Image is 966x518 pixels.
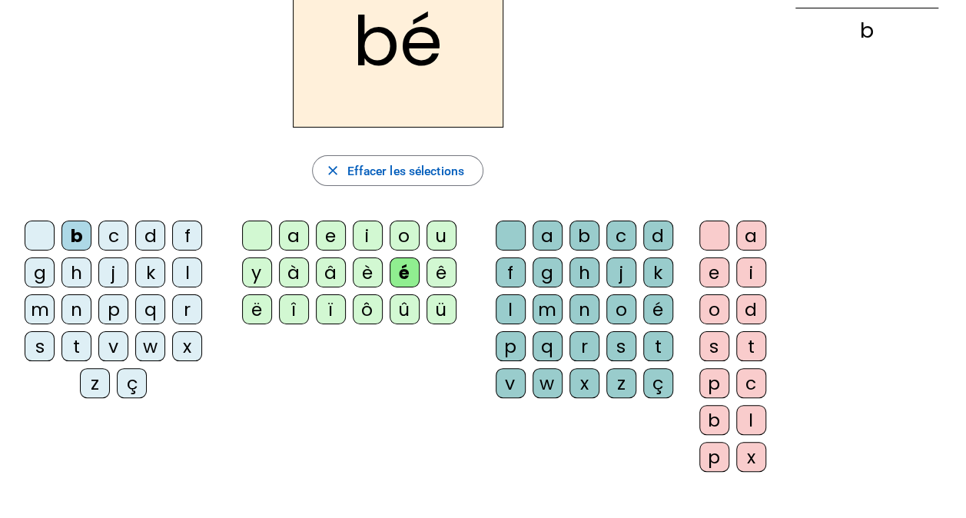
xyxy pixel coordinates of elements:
div: g [533,257,563,287]
div: ê [427,257,456,287]
div: î [279,294,309,324]
div: d [643,221,673,251]
div: t [736,331,766,361]
div: j [606,257,636,287]
div: s [25,331,55,361]
div: h [61,257,91,287]
div: o [606,294,636,324]
div: u [427,221,456,251]
div: p [699,368,729,398]
div: b [699,405,729,435]
div: v [496,368,526,398]
div: m [25,294,55,324]
div: s [699,331,729,361]
div: e [699,257,729,287]
div: q [533,331,563,361]
div: x [736,442,766,472]
div: r [172,294,202,324]
div: a [533,221,563,251]
div: l [736,405,766,435]
div: ü [427,294,456,324]
div: ç [117,368,147,398]
div: i [736,257,766,287]
div: â [316,257,346,287]
div: c [606,221,636,251]
div: j [98,257,128,287]
div: z [80,368,110,398]
div: l [496,294,526,324]
div: v [98,331,128,361]
div: r [569,331,599,361]
div: s [606,331,636,361]
div: f [496,257,526,287]
div: û [390,294,420,324]
div: e [316,221,346,251]
div: b [795,20,938,41]
div: w [135,331,165,361]
div: k [643,257,673,287]
div: i [353,221,383,251]
div: ô [353,294,383,324]
mat-icon: close [325,163,340,178]
div: w [533,368,563,398]
div: p [699,442,729,472]
div: d [135,221,165,251]
div: f [172,221,202,251]
div: x [569,368,599,398]
div: é [390,257,420,287]
div: è [353,257,383,287]
div: p [496,331,526,361]
div: n [569,294,599,324]
div: o [699,294,729,324]
div: x [172,331,202,361]
div: l [172,257,202,287]
div: é [643,294,673,324]
div: k [135,257,165,287]
div: z [606,368,636,398]
div: n [61,294,91,324]
div: t [643,331,673,361]
div: p [98,294,128,324]
div: h [569,257,599,287]
div: q [135,294,165,324]
div: c [736,368,766,398]
div: o [390,221,420,251]
div: b [569,221,599,251]
div: m [533,294,563,324]
div: b [61,221,91,251]
div: y [242,257,272,287]
div: a [736,221,766,251]
div: c [98,221,128,251]
span: Effacer les sélections [347,161,463,181]
div: a [279,221,309,251]
div: t [61,331,91,361]
div: ë [242,294,272,324]
button: Effacer les sélections [312,155,483,186]
div: d [736,294,766,324]
div: ç [643,368,673,398]
div: g [25,257,55,287]
div: à [279,257,309,287]
div: ï [316,294,346,324]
